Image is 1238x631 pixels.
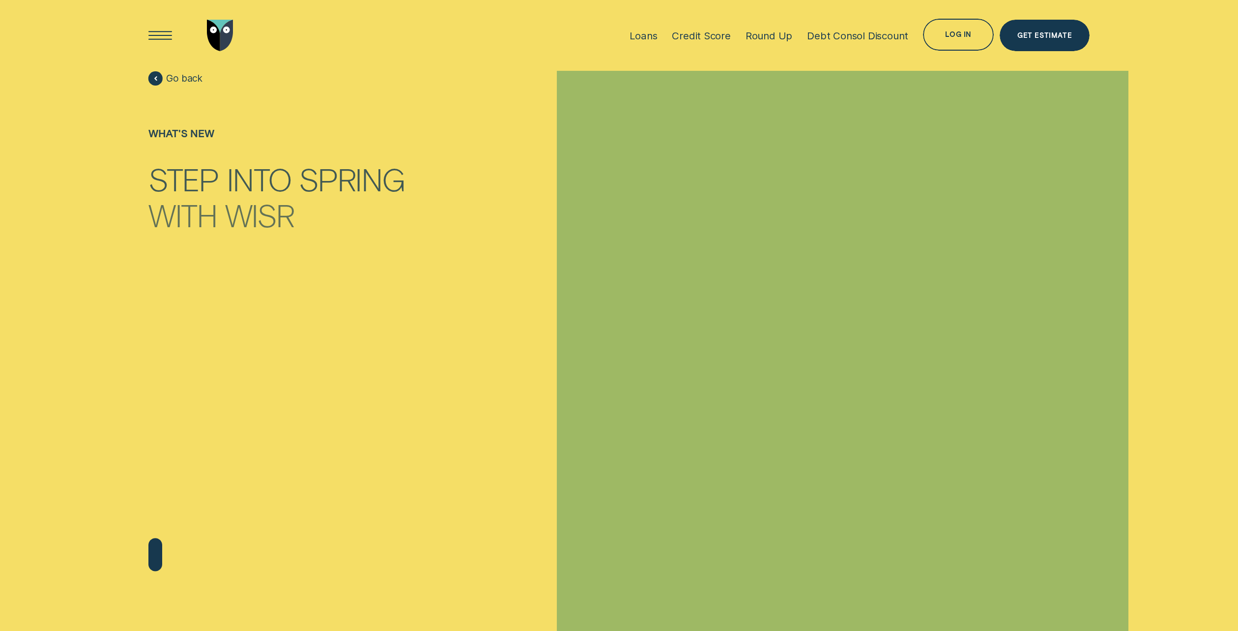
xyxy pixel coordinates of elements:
a: Go back [148,71,202,86]
div: Spring [299,163,404,195]
h1: Step into Spring with Wisr [148,158,405,222]
div: What's new [148,127,405,139]
div: Debt Consol Discount [807,30,908,42]
button: Open Menu [144,20,176,52]
div: Step [148,163,219,195]
div: Loans [630,30,657,42]
div: with [148,198,217,230]
div: into [227,163,291,195]
div: Credit Score [672,30,731,42]
button: Log in [923,19,994,51]
img: Wisr [207,20,233,52]
span: Go back [166,72,202,84]
div: Round Up [746,30,792,42]
div: Wisr [225,198,294,230]
a: Get Estimate [1000,20,1090,52]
